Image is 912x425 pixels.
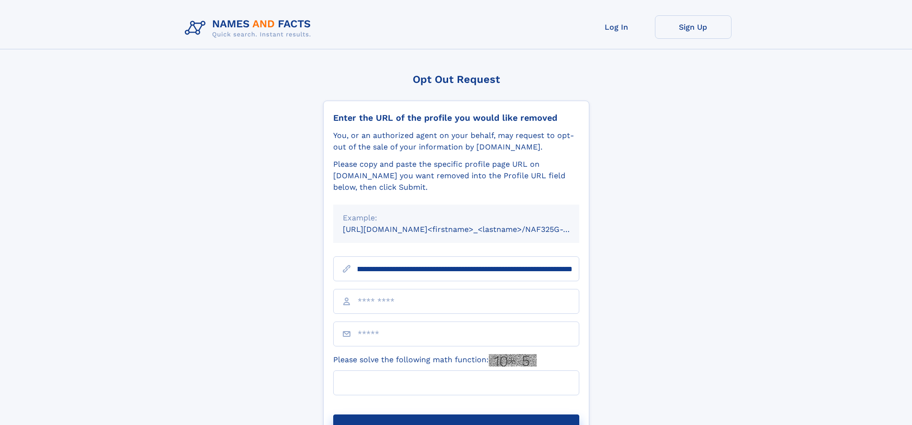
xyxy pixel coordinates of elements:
[181,15,319,41] img: Logo Names and Facts
[343,212,570,224] div: Example:
[333,354,537,367] label: Please solve the following math function:
[333,113,579,123] div: Enter the URL of the profile you would like removed
[578,15,655,39] a: Log In
[323,73,589,85] div: Opt Out Request
[333,130,579,153] div: You, or an authorized agent on your behalf, may request to opt-out of the sale of your informatio...
[333,159,579,193] div: Please copy and paste the specific profile page URL on [DOMAIN_NAME] you want removed into the Pr...
[655,15,732,39] a: Sign Up
[343,225,597,234] small: [URL][DOMAIN_NAME]<firstname>_<lastname>/NAF325G-xxxxxxxx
